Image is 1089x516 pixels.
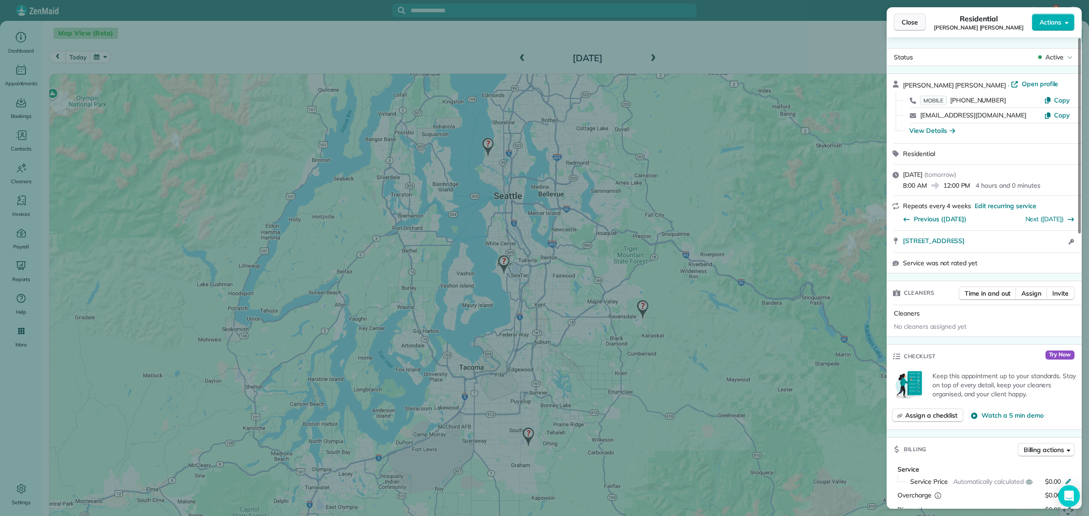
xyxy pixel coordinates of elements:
span: [DATE] [903,170,922,179]
span: $0.00 [1045,491,1061,499]
button: Copy [1044,96,1070,105]
span: [PHONE_NUMBER] [950,96,1006,104]
span: Discount [898,506,923,514]
span: [PERSON_NAME] [PERSON_NAME] [903,81,1006,89]
button: Watch a 5 min demo [971,411,1043,420]
button: Invite [1046,287,1074,300]
button: View Details [909,126,955,135]
span: Status [894,53,913,61]
p: 4 hours and 0 minutes [976,181,1040,190]
span: Cleaners [894,309,920,317]
button: Assign [1015,287,1047,300]
span: Residential [960,13,998,24]
a: [STREET_ADDRESS] [903,236,1066,245]
span: [PERSON_NAME] [PERSON_NAME] [934,24,1024,31]
span: Billing actions [1024,445,1064,454]
a: Next ([DATE]) [1025,215,1064,223]
span: [STREET_ADDRESS] [903,236,965,245]
span: Open profile [1022,79,1059,88]
span: Previous ([DATE]) [914,214,966,224]
button: Service PriceAutomatically calculated$0.00 [905,474,1074,489]
span: · [1006,82,1011,89]
span: Cleaners [904,288,934,297]
span: Copy [1054,111,1070,119]
div: Open Intercom Messenger [1058,485,1080,507]
span: Active [1045,53,1064,62]
button: Next ([DATE]) [1025,214,1075,224]
span: ( tomorrow ) [924,170,957,179]
span: Try Now [1045,350,1074,360]
span: Assign [1021,289,1041,298]
span: Assign a checklist [905,411,957,420]
a: [EMAIL_ADDRESS][DOMAIN_NAME] [920,111,1026,119]
button: Time in and out [959,287,1016,300]
span: Repeats every 4 weeks [903,202,971,210]
a: Open profile [1011,79,1059,88]
button: Previous ([DATE]) [903,214,966,224]
button: Close [894,14,926,31]
span: Edit recurring service [975,201,1036,210]
span: No cleaners assigned yet [894,322,966,331]
span: Billing [904,445,927,454]
button: Open access information [1066,236,1076,247]
span: Checklist [904,352,936,361]
a: MOBILE[PHONE_NUMBER] [920,96,1006,105]
span: $0.00 [1045,477,1061,486]
span: 8:00 AM [903,181,927,190]
p: Keep this appointment up to your standards. Stay on top of every detail, keep your cleaners organ... [932,371,1076,399]
span: Automatically calculated [953,477,1024,486]
div: Overcharge [898,491,976,500]
span: Service was not rated yet [903,258,977,268]
span: Copy [1054,96,1070,104]
button: Copy [1044,111,1070,120]
span: Service [898,465,919,473]
span: Residential [903,150,935,158]
span: Time in and out [965,289,1011,298]
span: Service Price [910,477,948,486]
button: Assign a checklist [892,409,963,422]
span: 12:00 PM [943,181,971,190]
span: Watch a 5 min demo [981,411,1043,420]
span: Close [902,18,918,27]
span: MOBILE [920,96,947,105]
span: Invite [1052,289,1069,298]
span: Actions [1040,18,1061,27]
span: $0.00 [1045,506,1061,514]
